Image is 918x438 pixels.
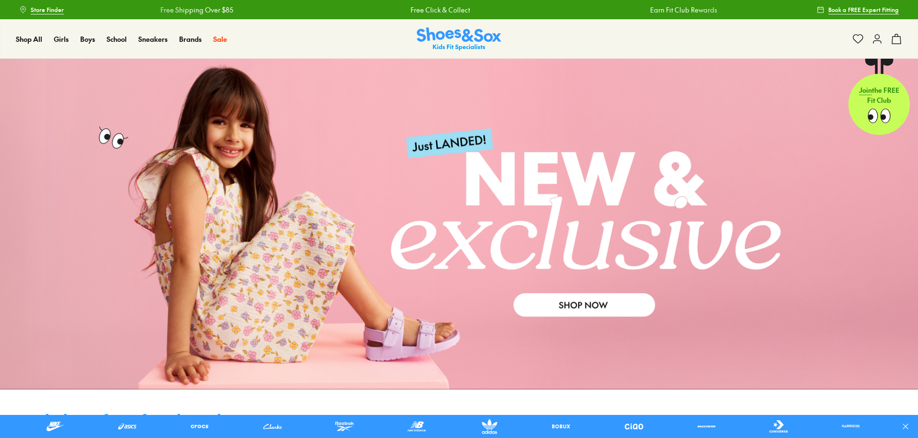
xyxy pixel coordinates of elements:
[80,34,95,44] a: Boys
[817,1,899,18] a: Book a FREE Expert Fitting
[16,34,42,44] a: Shop All
[417,27,501,51] img: SNS_Logo_Responsive.svg
[859,85,872,95] span: Join
[54,34,69,44] a: Girls
[160,5,233,15] a: Free Shipping Over $85
[417,27,501,51] a: Shoes & Sox
[411,5,470,15] a: Free Click & Collect
[848,77,910,113] p: the FREE Fit Club
[19,1,64,18] a: Store Finder
[828,5,899,14] span: Book a FREE Expert Fitting
[31,5,64,14] span: Store Finder
[107,34,127,44] a: School
[179,34,202,44] a: Brands
[650,5,717,15] a: Earn Fit Club Rewards
[138,34,168,44] a: Sneakers
[848,58,910,135] a: Jointhe FREE Fit Club
[213,34,227,44] a: Sale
